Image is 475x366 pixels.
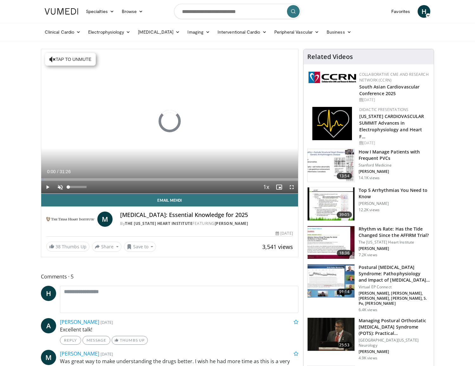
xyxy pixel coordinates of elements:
a: [US_STATE] CARDIOVASCULAR SUMMIT Advances in Electrophysiology and Heart F… [359,113,424,139]
p: [PERSON_NAME] [359,246,430,251]
div: Progress Bar [41,178,298,181]
h3: Postural [MEDICAL_DATA] Syndrome: Pathophysiology and Impact of [MEDICAL_DATA] … [359,264,430,283]
img: fd893042-b14a-49f1-9b12-ba3ffa4a5f7a.150x105_q85_crop-smart_upscale.jpg [308,265,355,297]
span: 13:54 [337,173,352,179]
a: 91:14 Postural [MEDICAL_DATA] Syndrome: Pathophysiology and Impact of [MEDICAL_DATA] … Virtual EP... [307,264,430,312]
p: 6.4K views [359,307,377,312]
p: 14.1K views [359,175,380,180]
img: eb6d139b-1fa2-419e-a171-13e36c281eca.150x105_q85_crop-smart_upscale.jpg [308,149,355,182]
div: [DATE] [276,231,293,236]
div: [DATE] [359,140,429,146]
button: Fullscreen [285,181,298,193]
a: Favorites [387,5,414,18]
h3: Rhythm vs Rate: Has the Tide Changed Since the AFFIRM Trial? [359,226,430,239]
a: Message [82,336,110,345]
p: Excellent talk! [60,326,298,333]
a: Business [323,26,355,38]
span: 18:36 [337,250,352,256]
button: Tap to unmute [45,53,96,66]
button: Play [41,181,54,193]
button: Share [92,242,121,252]
p: [GEOGRAPHIC_DATA][US_STATE] Neurology [359,338,430,348]
span: 91:14 [337,289,352,295]
p: 7.2K views [359,252,377,258]
p: Virtual EP Connect [359,284,430,290]
video-js: Video Player [41,49,298,194]
a: [PERSON_NAME] [60,350,99,357]
a: M [41,350,56,365]
a: Interventional Cardio [214,26,270,38]
img: 1860aa7a-ba06-47e3-81a4-3dc728c2b4cf.png.150x105_q85_autocrop_double_scale_upscale_version-0.2.png [312,107,352,140]
div: Volume Level [68,186,86,188]
button: Unmute [54,181,67,193]
h4: [MEDICAL_DATA]: Essential Knowledge for 2025 [120,212,293,219]
a: H [418,5,430,18]
img: The Texas Heart Institute [46,212,95,227]
span: 25:53 [337,342,352,348]
a: Browse [118,5,147,18]
p: The [US_STATE] Heart Institute [359,240,430,245]
a: Email Mehdi [41,194,298,206]
a: Specialties [82,5,118,18]
span: Comments 5 [41,272,298,281]
input: Search topics, interventions [174,4,301,19]
a: The [US_STATE] Heart Institute [125,221,192,226]
span: 3,541 views [262,243,293,251]
img: e6be7ba5-423f-4f4d-9fbf-6050eac7a348.150x105_q85_crop-smart_upscale.jpg [308,187,355,220]
p: [PERSON_NAME] [359,349,430,354]
a: 38 Thumbs Up [46,242,89,252]
a: M [97,212,113,227]
a: [MEDICAL_DATA] [134,26,184,38]
img: VuMedi Logo [45,8,78,15]
a: 25:53 Managing Postural Orthostatic [MEDICAL_DATA] Syndrome (POTS): Practical… [GEOGRAPHIC_DATA][... [307,317,430,361]
a: Reply [60,336,81,345]
p: Stanford Medicine [359,163,430,168]
span: 0:00 [47,169,55,174]
a: Collaborative CME and Research Network (CCRN) [359,72,429,83]
a: 13:54 How I Manage Patients with Frequent PVCs Stanford Medicine [PERSON_NAME] 14.1K views [307,149,430,182]
p: [PERSON_NAME], [PERSON_NAME], [PERSON_NAME], [PERSON_NAME], S. Po, [PERSON_NAME] [359,291,430,306]
a: 39:05 Top 5 Arrhythmias You Need to Know [PERSON_NAME] 12.2K views [307,187,430,221]
button: Save to [124,242,156,252]
img: ec2c7e4b-2e60-4631-8939-1325775bd3e0.150x105_q85_crop-smart_upscale.jpg [308,226,355,259]
p: [PERSON_NAME] [359,169,430,174]
p: 12.2K views [359,207,380,212]
a: A [41,318,56,333]
small: [DATE] [101,319,113,325]
div: Didactic Presentations [359,107,429,113]
h4: Related Videos [307,53,353,61]
span: 31:26 [60,169,71,174]
div: By FEATURING [120,221,293,226]
img: a04ee3ba-8487-4636-b0fb-5e8d268f3737.png.150x105_q85_autocrop_double_scale_upscale_version-0.2.png [309,72,356,83]
img: 8450d090-50e8-4655-b10b-5f0cc1c9b405.150x105_q85_crop-smart_upscale.jpg [308,318,355,351]
h3: Managing Postural Orthostatic [MEDICAL_DATA] Syndrome (POTS): Practical… [359,317,430,337]
button: Enable picture-in-picture mode [273,181,285,193]
p: [PERSON_NAME] [359,201,430,206]
a: Peripheral Vascular [270,26,323,38]
a: H [41,286,56,301]
a: Thumbs Up [112,336,147,345]
span: 38 [55,244,61,250]
a: Electrophysiology [84,26,134,38]
a: Imaging [184,26,214,38]
a: [PERSON_NAME] [215,221,248,226]
a: Clinical Cardio [41,26,84,38]
p: 4.9K views [359,356,377,361]
a: South Asian Cardiovascular Conference 2025 [359,84,420,96]
h3: Top 5 Arrhythmias You Need to Know [359,187,430,200]
span: / [57,169,58,174]
h3: How I Manage Patients with Frequent PVCs [359,149,430,161]
a: [PERSON_NAME] [60,318,99,325]
button: Playback Rate [260,181,273,193]
a: 18:36 Rhythm vs Rate: Has the Tide Changed Since the AFFIRM Trial? The [US_STATE] Heart Institute... [307,226,430,259]
span: 39:05 [337,212,352,218]
div: [DATE] [359,97,429,103]
small: [DATE] [101,351,113,357]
